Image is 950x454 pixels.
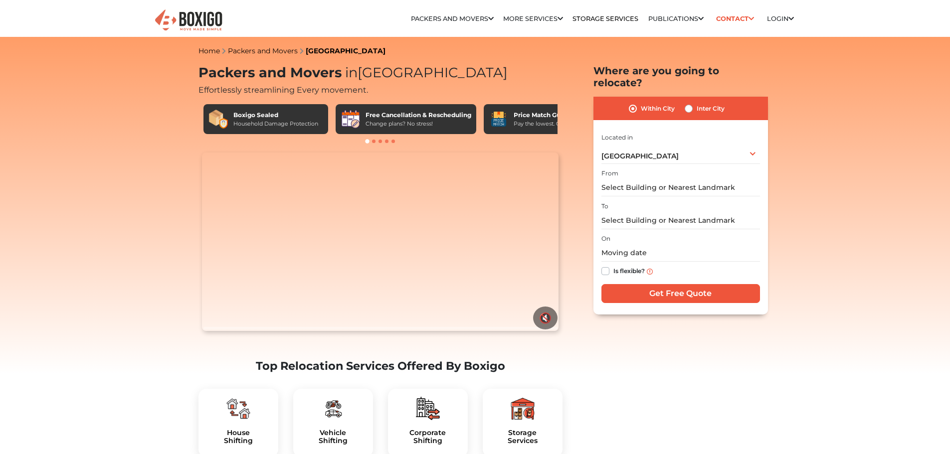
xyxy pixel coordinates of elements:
span: Effortlessly streamlining Every movement. [198,85,368,95]
img: Price Match Guarantee [489,109,509,129]
h2: Top Relocation Services Offered By Boxigo [198,359,563,373]
label: Is flexible? [613,265,645,276]
div: Boxigo Sealed [233,111,318,120]
a: [GEOGRAPHIC_DATA] [306,46,385,55]
img: Free Cancellation & Rescheduling [341,109,361,129]
img: Boxigo [154,8,223,33]
div: Change plans? No stress! [366,120,471,128]
label: Inter City [697,103,725,115]
a: HouseShifting [206,429,270,446]
span: [GEOGRAPHIC_DATA] [601,151,679,160]
a: VehicleShifting [301,429,365,446]
a: Storage Services [572,15,638,22]
a: More services [503,15,563,22]
h5: House Shifting [206,429,270,446]
span: in [345,64,358,81]
label: Located in [601,133,633,142]
input: Get Free Quote [601,284,760,303]
label: From [601,169,618,178]
span: [GEOGRAPHIC_DATA] [342,64,508,81]
h1: Packers and Movers [198,65,563,81]
a: Home [198,46,220,55]
a: Packers and Movers [228,46,298,55]
a: StorageServices [491,429,555,446]
img: boxigo_packers_and_movers_plan [321,397,345,421]
label: On [601,234,610,243]
a: Packers and Movers [411,15,494,22]
a: CorporateShifting [396,429,460,446]
div: Price Match Guarantee [514,111,589,120]
a: Login [767,15,794,22]
input: Moving date [601,244,760,262]
input: Select Building or Nearest Landmark [601,179,760,196]
h5: Storage Services [491,429,555,446]
a: Publications [648,15,704,22]
img: info [647,269,653,275]
input: Select Building or Nearest Landmark [601,212,760,229]
video: Your browser does not support the video tag. [202,152,559,331]
img: boxigo_packers_and_movers_plan [416,397,440,421]
label: Within City [641,103,675,115]
h5: Corporate Shifting [396,429,460,446]
img: Boxigo Sealed [208,109,228,129]
a: Contact [713,11,758,26]
div: Household Damage Protection [233,120,318,128]
img: boxigo_packers_and_movers_plan [511,397,535,421]
div: Free Cancellation & Rescheduling [366,111,471,120]
h2: Where are you going to relocate? [593,65,768,89]
h5: Vehicle Shifting [301,429,365,446]
div: Pay the lowest. Guaranteed! [514,120,589,128]
label: To [601,202,608,211]
button: 🔇 [533,306,558,329]
img: boxigo_packers_and_movers_plan [226,397,250,421]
